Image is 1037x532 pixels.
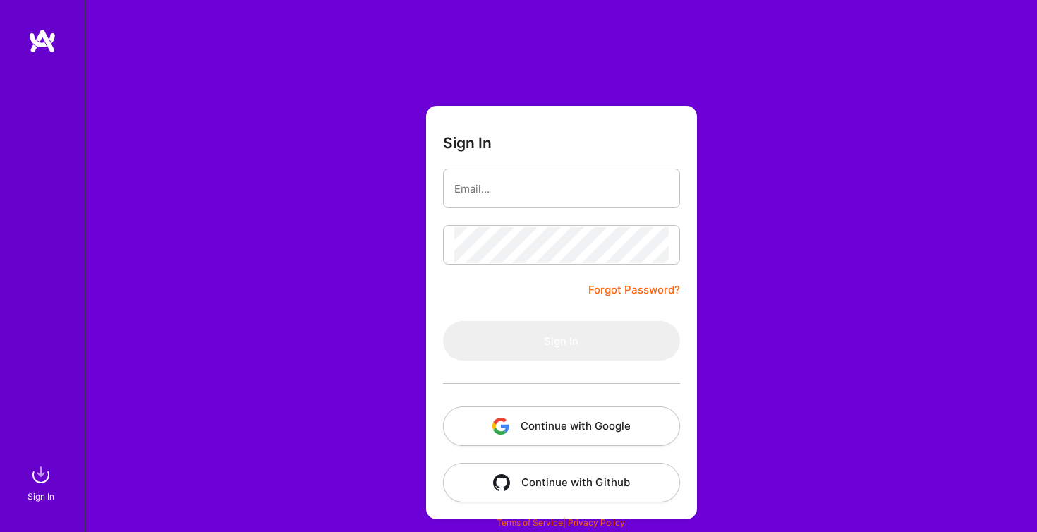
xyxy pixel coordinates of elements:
h3: Sign In [443,134,492,152]
div: © 2025 ATeams Inc., All rights reserved. [85,490,1037,525]
div: Sign In [28,489,54,504]
button: Continue with Google [443,406,680,446]
input: Email... [454,171,669,207]
a: Privacy Policy [568,517,625,528]
a: Forgot Password? [588,282,680,298]
span: | [497,517,625,528]
a: sign inSign In [30,461,55,504]
img: icon [493,474,510,491]
img: sign in [27,461,55,489]
button: Continue with Github [443,463,680,502]
a: Terms of Service [497,517,563,528]
img: icon [492,418,509,435]
button: Sign In [443,321,680,361]
img: logo [28,28,56,54]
